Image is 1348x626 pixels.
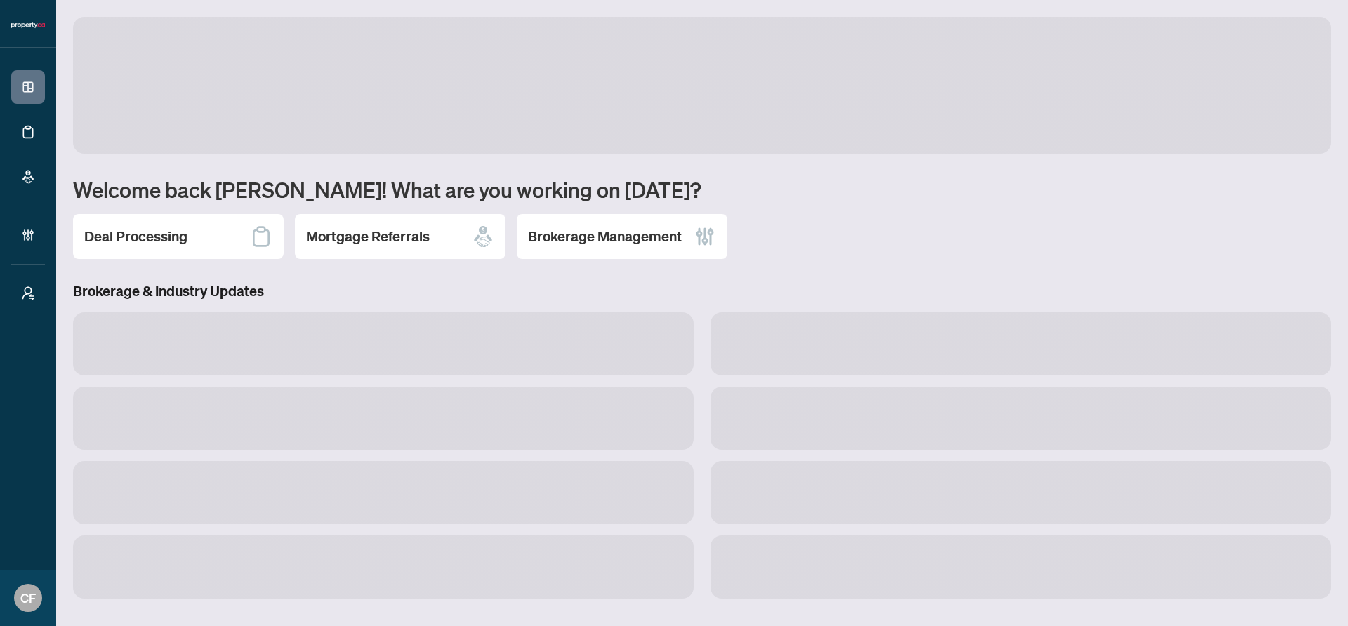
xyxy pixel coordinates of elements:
[73,281,1331,301] h3: Brokerage & Industry Updates
[20,588,36,608] span: CF
[84,227,187,246] h2: Deal Processing
[528,227,682,246] h2: Brokerage Management
[306,227,430,246] h2: Mortgage Referrals
[11,21,45,29] img: logo
[73,176,1331,203] h1: Welcome back [PERSON_NAME]! What are you working on [DATE]?
[21,286,35,300] span: user-switch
